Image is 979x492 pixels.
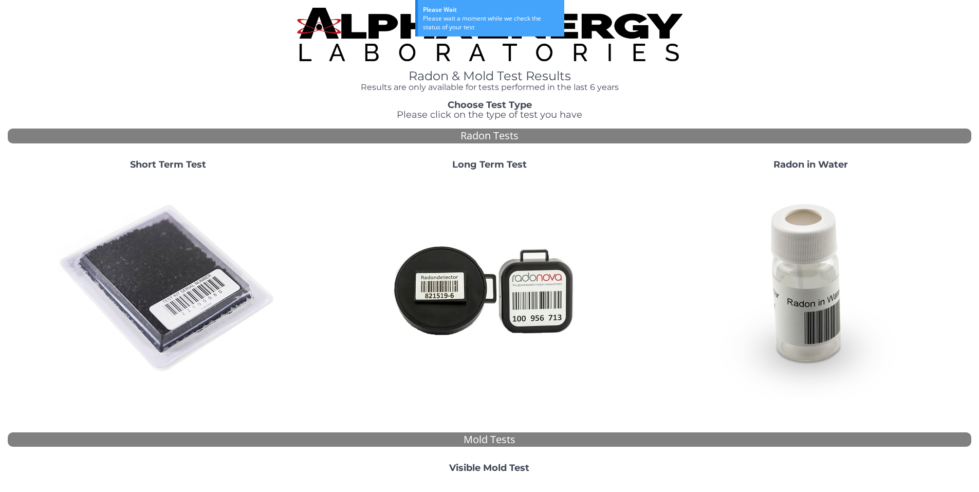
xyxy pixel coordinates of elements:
[700,178,921,399] img: RadoninWater.jpg
[423,5,559,14] div: Please Wait
[379,178,600,399] img: Radtrak2vsRadtrak3.jpg
[452,159,527,170] strong: Long Term Test
[448,99,532,111] strong: Choose Test Type
[773,159,848,170] strong: Radon in Water
[130,159,206,170] strong: Short Term Test
[449,462,529,473] strong: Visible Mold Test
[8,129,971,143] div: Radon Tests
[58,178,279,399] img: ShortTerm.jpg
[8,432,971,447] div: Mold Tests
[297,69,682,83] h1: Radon & Mold Test Results
[297,83,682,92] h4: Results are only available for tests performed in the last 6 years
[297,8,682,61] img: TightCrop.jpg
[397,109,582,120] span: Please click on the type of test you have
[423,14,559,31] div: Please wait a moment while we check the status of your test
